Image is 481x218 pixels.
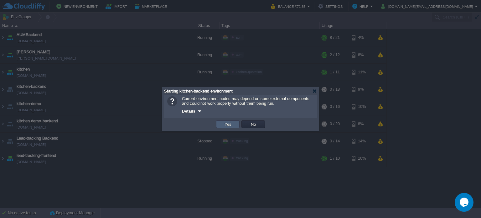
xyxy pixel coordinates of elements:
[182,96,309,106] span: Current environment nodes may depend on some external components and could not work properly with...
[223,121,233,127] button: Yes
[164,89,233,93] span: Starting kitchen-backend environment
[182,109,195,114] span: Details
[249,121,258,127] button: No
[455,193,475,212] iframe: chat widget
